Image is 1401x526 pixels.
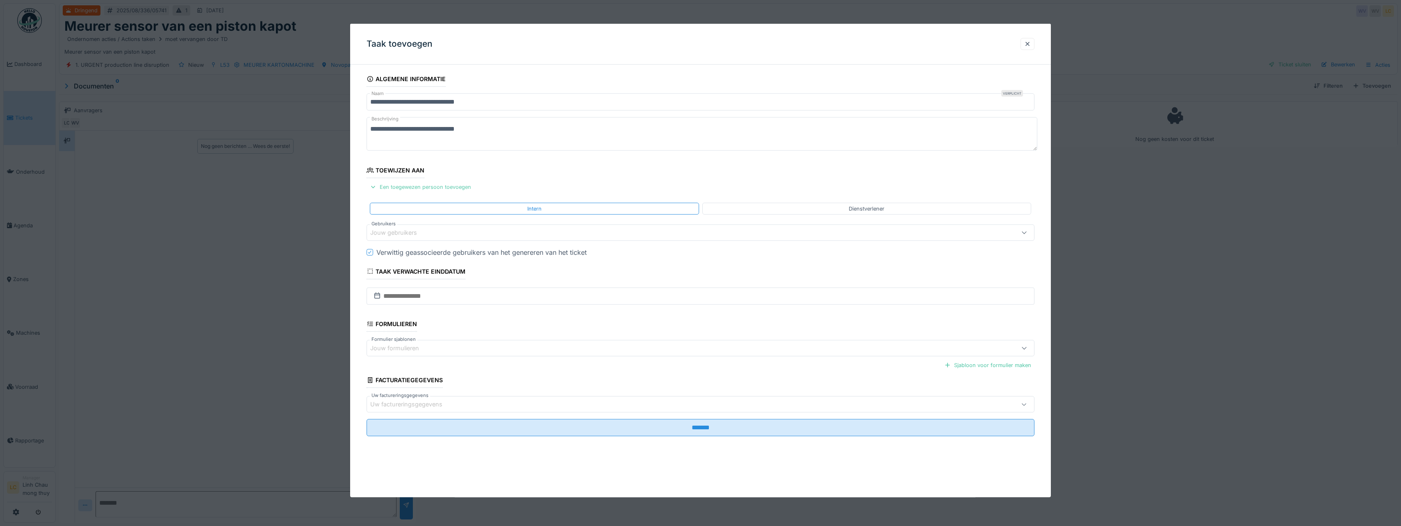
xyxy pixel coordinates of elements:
label: Naam [370,90,385,97]
div: Dienstverlener [849,204,884,212]
div: Verplicht [1001,90,1023,97]
div: Toewijzen aan [367,164,424,178]
label: Beschrijving [370,114,400,124]
div: Uw factureringsgegevens [370,400,454,409]
div: Intern [527,204,542,212]
div: Formulieren [367,318,417,332]
div: Jouw gebruikers [370,228,428,237]
div: Verwittig geassocieerde gebruikers van het genereren van het ticket [376,247,587,257]
label: Formulier sjablonen [370,336,417,343]
div: Algemene informatie [367,73,446,87]
h3: Taak toevoegen [367,39,433,49]
div: Facturatiegegevens [367,374,443,388]
div: Jouw formulieren [370,344,431,353]
div: Sjabloon voor formulier maken [941,360,1034,371]
div: Een toegewezen persoon toevoegen [367,181,474,193]
label: Uw factureringsgegevens [370,392,430,399]
label: Gebruikers [370,220,397,227]
div: Taak verwachte einddatum [367,265,465,279]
